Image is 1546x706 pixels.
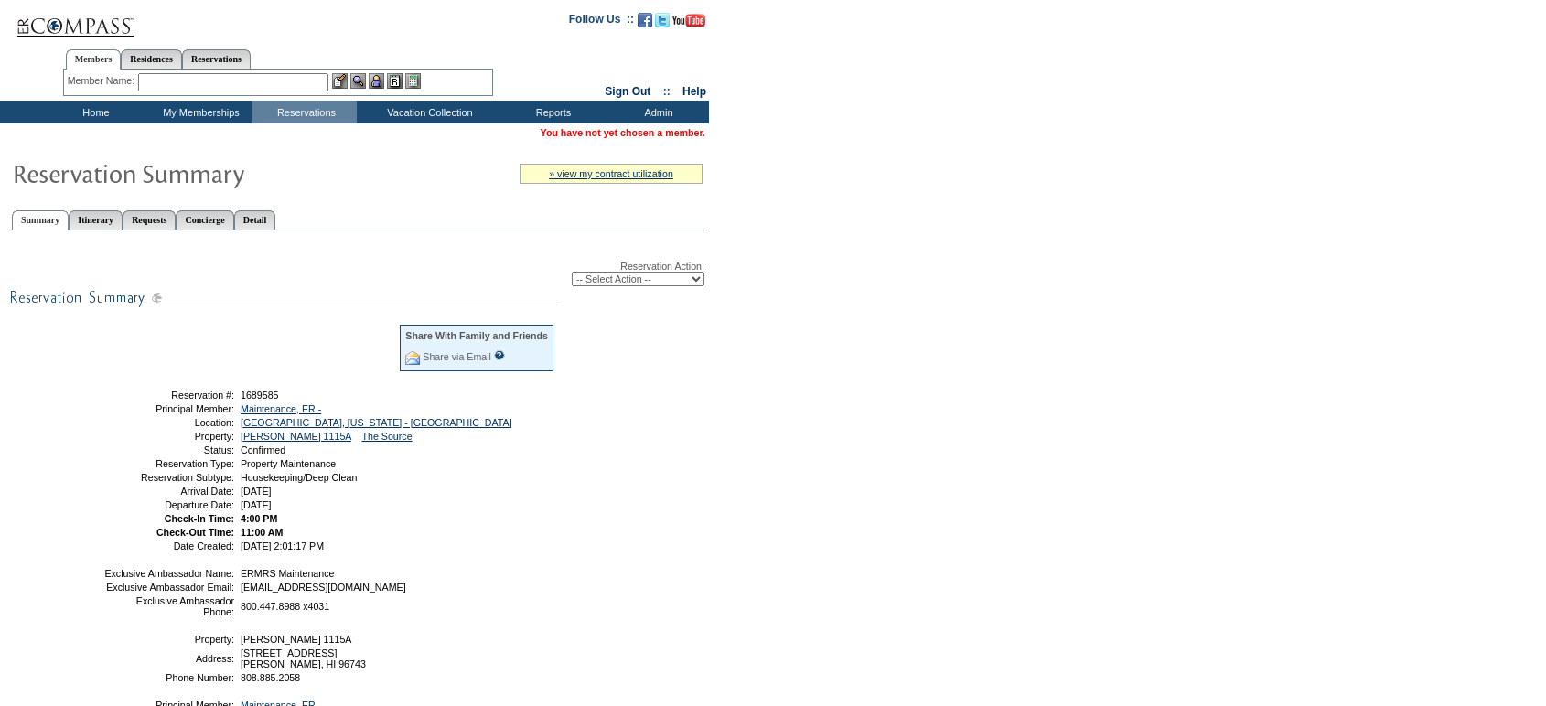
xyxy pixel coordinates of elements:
[103,647,234,669] td: Address:
[241,444,285,455] span: Confirmed
[103,595,234,617] td: Exclusive Ambassador Phone:
[655,13,670,27] img: Follow us on Twitter
[241,540,324,551] span: [DATE] 2:01:17 PM
[350,73,366,89] img: View
[682,85,706,98] a: Help
[241,486,272,497] span: [DATE]
[9,286,558,309] img: subTtlResSummary.gif
[541,127,705,138] span: You have not yet chosen a member.
[549,168,673,179] a: » view my contract utilization
[241,647,366,669] span: [STREET_ADDRESS] [PERSON_NAME], HI 96743
[569,11,634,33] td: Follow Us ::
[241,499,272,510] span: [DATE]
[68,73,138,89] div: Member Name:
[369,73,384,89] img: Impersonate
[357,101,499,123] td: Vacation Collection
[387,73,403,89] img: Reservations
[103,458,234,469] td: Reservation Type:
[605,85,650,98] a: Sign Out
[12,210,69,230] a: Summary
[252,101,357,123] td: Reservations
[234,210,276,230] a: Detail
[423,351,491,362] a: Share via Email
[12,155,378,191] img: Reservaton Summary
[41,101,146,123] td: Home
[499,101,604,123] td: Reports
[638,13,652,27] img: Become our fan on Facebook
[103,444,234,455] td: Status:
[361,431,412,442] a: The Source
[165,513,234,524] strong: Check-In Time:
[103,634,234,645] td: Property:
[103,672,234,683] td: Phone Number:
[103,499,234,510] td: Departure Date:
[604,101,709,123] td: Admin
[241,431,351,442] a: [PERSON_NAME] 1115A
[241,582,406,593] span: [EMAIL_ADDRESS][DOMAIN_NAME]
[405,73,421,89] img: b_calculator.gif
[672,14,705,27] img: Subscribe to our YouTube Channel
[241,568,334,579] span: ERMRS Maintenance
[103,540,234,551] td: Date Created:
[121,49,182,69] a: Residences
[69,210,123,230] a: Itinerary
[241,390,279,401] span: 1689585
[182,49,251,69] a: Reservations
[156,527,234,538] strong: Check-Out Time:
[494,350,505,360] input: What is this?
[655,18,670,29] a: Follow us on Twitter
[672,18,705,29] a: Subscribe to our YouTube Channel
[241,634,351,645] span: [PERSON_NAME] 1115A
[241,403,321,414] a: Maintenance, ER -
[638,18,652,29] a: Become our fan on Facebook
[241,601,329,612] span: 800.447.8988 x4031
[241,458,336,469] span: Property Maintenance
[103,486,234,497] td: Arrival Date:
[66,49,122,70] a: Members
[332,73,348,89] img: b_edit.gif
[663,85,671,98] span: ::
[241,472,357,483] span: Housekeeping/Deep Clean
[176,210,233,230] a: Concierge
[103,568,234,579] td: Exclusive Ambassador Name:
[241,417,512,428] a: [GEOGRAPHIC_DATA], [US_STATE] - [GEOGRAPHIC_DATA]
[103,431,234,442] td: Property:
[241,513,277,524] span: 4:00 PM
[103,417,234,428] td: Location:
[9,261,704,286] div: Reservation Action:
[146,101,252,123] td: My Memberships
[103,472,234,483] td: Reservation Subtype:
[123,210,176,230] a: Requests
[103,403,234,414] td: Principal Member:
[103,582,234,593] td: Exclusive Ambassador Email:
[103,390,234,401] td: Reservation #:
[241,672,300,683] span: 808.885.2058
[241,527,283,538] span: 11:00 AM
[405,330,548,341] div: Share With Family and Friends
